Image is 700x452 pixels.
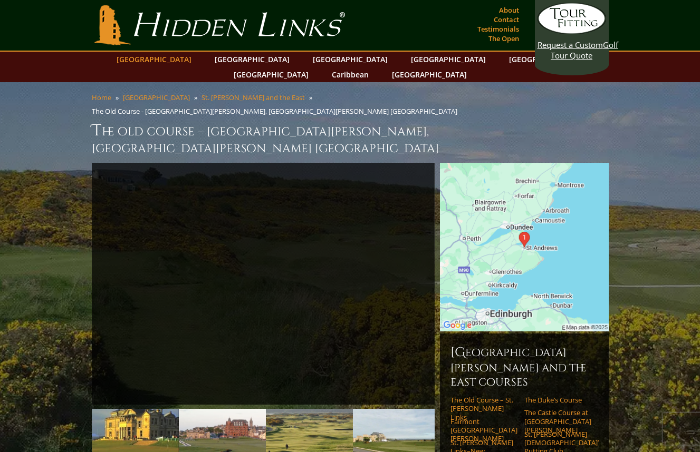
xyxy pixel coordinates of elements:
[228,67,314,82] a: [GEOGRAPHIC_DATA]
[202,93,305,102] a: St. [PERSON_NAME] and the East
[524,408,591,434] a: The Castle Course at [GEOGRAPHIC_DATA][PERSON_NAME]
[406,52,491,67] a: [GEOGRAPHIC_DATA]
[486,31,522,46] a: The Open
[111,52,197,67] a: [GEOGRAPHIC_DATA]
[92,120,609,156] h1: The Old Course – [GEOGRAPHIC_DATA][PERSON_NAME], [GEOGRAPHIC_DATA][PERSON_NAME] [GEOGRAPHIC_DATA]
[450,344,598,389] h6: [GEOGRAPHIC_DATA][PERSON_NAME] and the East Courses
[92,93,111,102] a: Home
[387,67,472,82] a: [GEOGRAPHIC_DATA]
[123,93,190,102] a: [GEOGRAPHIC_DATA]
[92,106,462,116] li: The Old Course - [GEOGRAPHIC_DATA][PERSON_NAME], [GEOGRAPHIC_DATA][PERSON_NAME] [GEOGRAPHIC_DATA]
[504,52,589,67] a: [GEOGRAPHIC_DATA]
[308,52,393,67] a: [GEOGRAPHIC_DATA]
[450,417,517,443] a: Fairmont [GEOGRAPHIC_DATA][PERSON_NAME]
[538,3,606,61] a: Request a CustomGolf Tour Quote
[496,3,522,17] a: About
[475,22,522,36] a: Testimonials
[327,67,374,82] a: Caribbean
[524,396,591,404] a: The Duke’s Course
[440,163,609,331] img: Google Map of St Andrews Links, St Andrews, United Kingdom
[450,396,517,421] a: The Old Course – St. [PERSON_NAME] Links
[538,40,603,50] span: Request a Custom
[209,52,295,67] a: [GEOGRAPHIC_DATA]
[491,12,522,27] a: Contact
